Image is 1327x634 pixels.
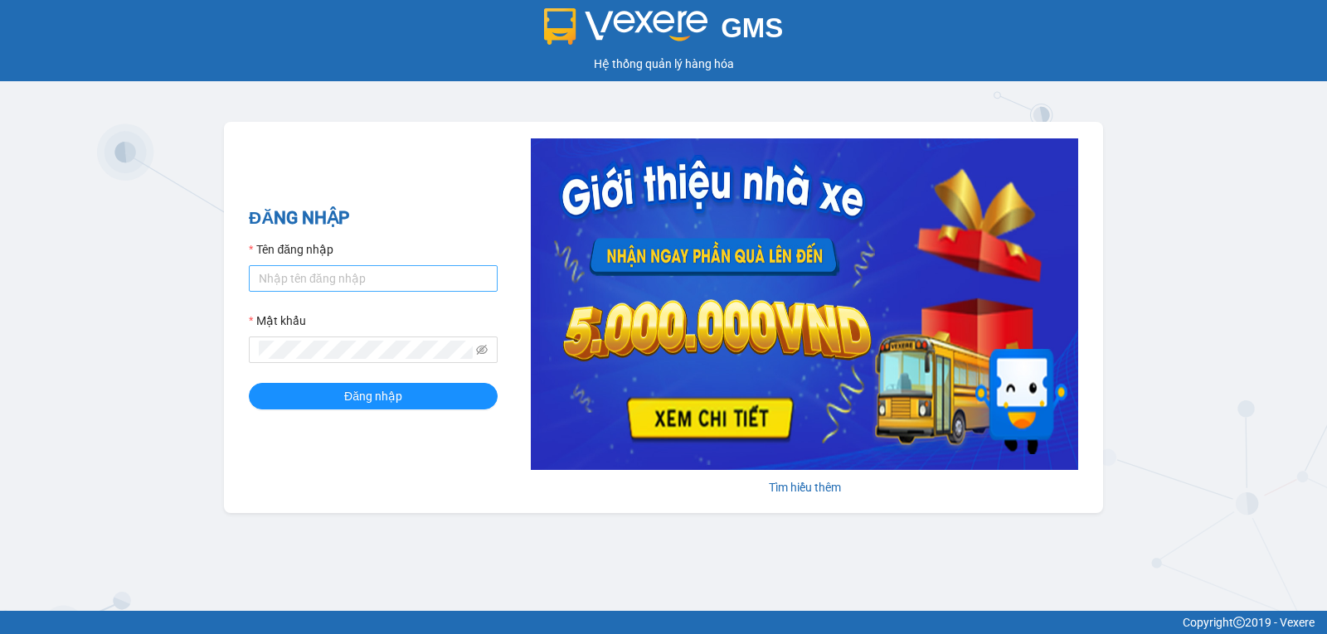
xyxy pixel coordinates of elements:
[1233,617,1245,628] span: copyright
[544,25,784,38] a: GMS
[249,265,498,292] input: Tên đăng nhập
[544,8,708,45] img: logo 2
[249,383,498,409] button: Đăng nhập
[531,138,1078,470] img: banner-0
[344,387,402,405] span: Đăng nhập
[249,312,306,330] label: Mật khẩu
[249,205,498,232] h2: ĐĂNG NHẬP
[259,341,473,359] input: Mật khẩu
[721,12,783,43] span: GMS
[531,478,1078,496] div: Tìm hiểu thêm
[12,613,1315,632] div: Copyright 2019 - Vexere
[249,240,333,259] label: Tên đăng nhập
[476,344,488,356] span: eye-invisible
[4,55,1323,73] div: Hệ thống quản lý hàng hóa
